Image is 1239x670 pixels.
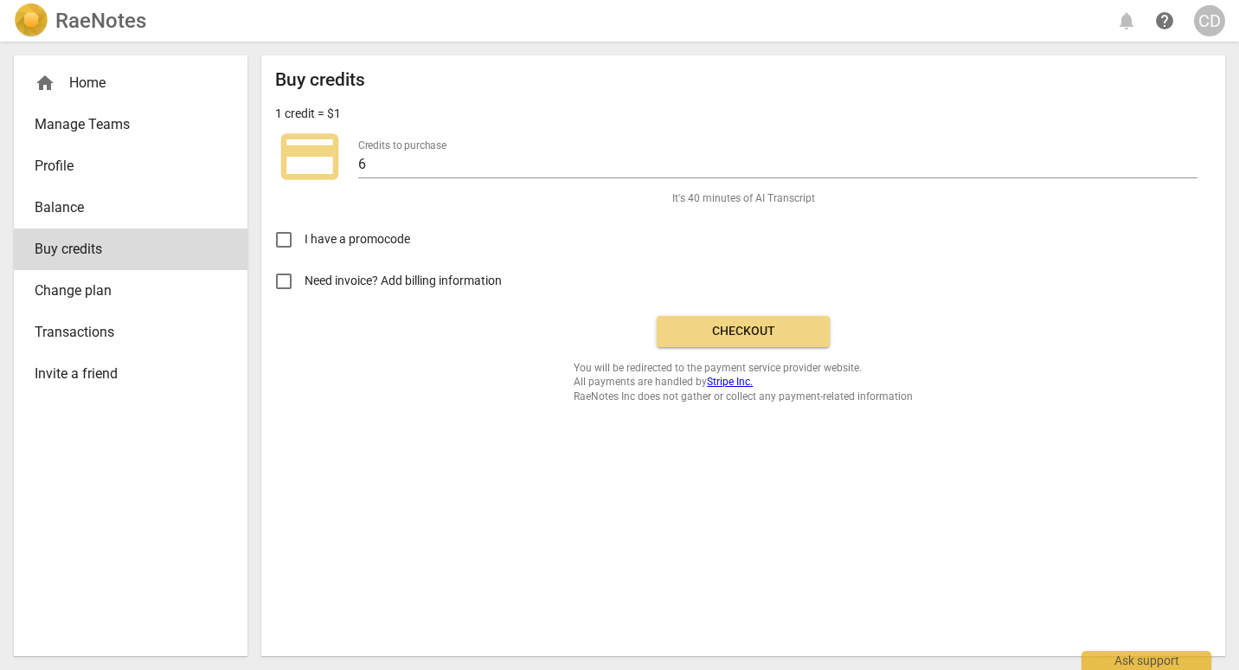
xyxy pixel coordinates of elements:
span: Need invoice? Add billing information [305,272,504,290]
p: 1 credit = $1 [275,105,341,123]
a: Profile [14,145,247,187]
img: Logo [14,3,48,38]
a: Invite a friend [14,353,247,395]
span: home [35,73,55,93]
span: It's 40 minutes of AI Transcript [672,191,815,206]
a: Stripe Inc. [707,376,753,388]
div: Home [14,62,247,104]
a: Manage Teams [14,104,247,145]
div: Ask support [1082,651,1211,670]
span: Transactions [35,322,213,343]
a: Help [1149,5,1180,36]
span: Change plan [35,280,213,301]
span: You will be redirected to the payment service provider website. All payments are handled by RaeNo... [574,361,913,404]
span: Manage Teams [35,114,213,135]
a: Balance [14,187,247,229]
a: Buy credits [14,229,247,270]
span: help [1154,10,1175,31]
span: credit_card [275,122,344,191]
h2: Buy credits [275,69,365,91]
span: Checkout [671,323,816,340]
a: Change plan [14,270,247,312]
h2: RaeNotes [55,9,146,33]
span: Balance [35,197,213,218]
button: CD [1194,5,1225,36]
span: Invite a friend [35,364,213,384]
span: I have a promocode [305,230,410,248]
a: LogoRaeNotes [14,3,146,38]
span: Buy credits [35,239,213,260]
button: Checkout [657,316,830,347]
span: Profile [35,156,213,177]
div: Home [35,73,213,93]
label: Credits to purchase [358,140,446,151]
a: Transactions [14,312,247,353]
